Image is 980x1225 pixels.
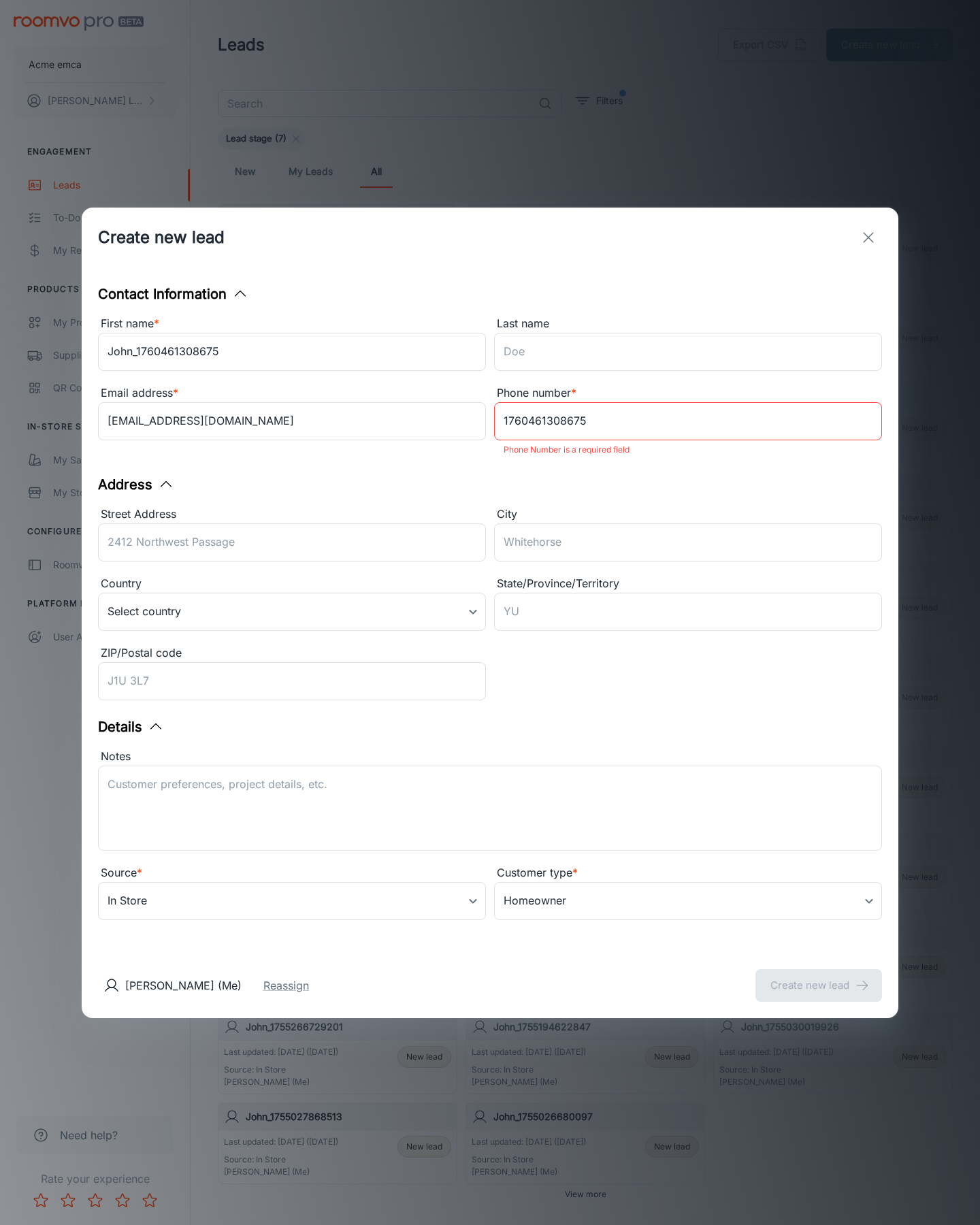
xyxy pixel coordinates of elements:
button: Address [98,474,174,495]
div: Homeowner [494,882,882,920]
div: Street Address [98,506,486,523]
input: YU [494,593,882,631]
button: Contact Information [98,284,248,304]
input: +1 439-123-4567 [494,402,882,440]
input: Doe [494,333,882,371]
p: [PERSON_NAME] (Me) [125,977,242,994]
h1: Create new lead [98,225,225,250]
button: Reassign [263,977,309,994]
div: Source [98,864,486,882]
div: Customer type [494,864,882,882]
div: Phone number [494,385,882,402]
input: Whitehorse [494,523,882,561]
div: Notes [98,748,882,766]
div: Email address [98,385,486,402]
div: City [494,506,882,523]
input: John [98,333,486,371]
button: Details [98,717,164,737]
p: Phone Number is a required field [504,442,872,458]
div: In Store [98,882,486,920]
input: myname@example.com [98,402,486,440]
div: Country [98,575,486,593]
input: 2412 Northwest Passage [98,523,486,561]
button: exit [855,224,882,251]
div: Last name [494,315,882,333]
input: J1U 3L7 [98,662,486,700]
div: State/Province/Territory [494,575,882,593]
div: ZIP/Postal code [98,644,486,662]
div: Select country [98,593,486,631]
div: First name [98,315,486,333]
